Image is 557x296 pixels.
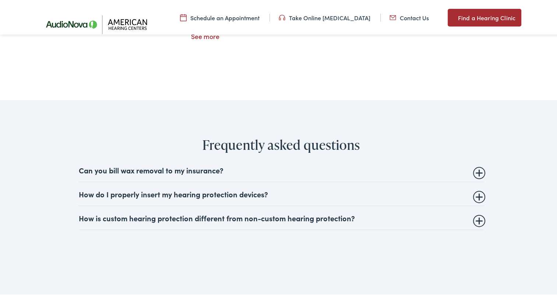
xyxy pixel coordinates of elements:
[79,188,484,197] summary: How do I properly insert my hearing protection devices?
[79,164,484,173] summary: Can you bill wax removal to my insurance?
[389,12,396,20] img: utility icon
[180,12,187,20] img: utility icon
[279,12,370,20] a: Take Online [MEDICAL_DATA]
[448,7,521,25] a: Find a Hearing Clinic
[279,12,285,20] img: utility icon
[448,12,454,21] img: utility icon
[79,212,484,221] summary: How is custom hearing protection different from non-custom hearing protection?
[389,12,429,20] a: Contact Us
[191,30,219,39] a: See more
[22,135,540,151] h2: Frequently asked questions
[180,12,260,20] a: Schedule an Appointment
